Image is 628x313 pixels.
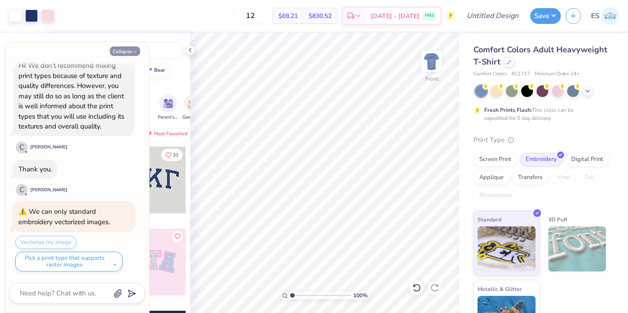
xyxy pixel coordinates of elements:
span: $830.52 [309,11,332,21]
button: filter button [158,94,178,121]
img: Front [423,52,441,70]
span: [DATE] - [DATE] [371,11,419,21]
button: Save [530,8,561,24]
span: FREE [425,13,434,19]
div: Print Type [473,135,610,145]
span: Parent's Weekend [158,114,178,121]
div: C [16,142,27,153]
strong: Fresh Prints Flash: [484,106,532,114]
span: $69.21 [278,11,298,21]
img: Eliza Saephan [601,7,619,25]
div: We can only standard embroidery vectorized images. [18,207,110,226]
div: Applique [473,171,510,184]
div: Screen Print [473,153,517,166]
div: bear [154,68,165,73]
img: 3D Puff [548,226,606,272]
button: Like [161,149,182,161]
span: Game Day [182,114,203,121]
div: Embroidery [520,153,563,166]
span: ES [591,11,599,21]
div: filter for Game Day [182,94,203,121]
span: 100 % [353,291,368,299]
span: Standard [478,215,501,224]
div: C [16,184,27,196]
div: [PERSON_NAME] [30,144,68,151]
div: Most Favorited [141,128,192,139]
div: Thank you. [18,165,52,174]
input: – – [233,8,268,24]
div: Front [425,75,438,83]
img: Parent's Weekend Image [163,98,173,109]
span: 33 [173,153,178,157]
input: Untitled Design [460,7,526,25]
button: Collapse [110,46,140,56]
div: filter for Parent's Weekend [158,94,178,121]
span: Metallic & Glitter [478,284,522,294]
span: Minimum Order: 24 + [535,70,580,78]
div: [PERSON_NAME] [30,187,68,193]
span: # C1717 [511,70,530,78]
button: Like [172,231,183,242]
button: filter button [182,94,203,121]
div: Hi! We don't recommend mixing print types because of texture and quality differences. However, yo... [18,61,124,131]
div: Rhinestones [473,189,517,203]
div: Foil [579,171,600,184]
span: 3D Puff [548,215,567,224]
div: Transfers [512,171,548,184]
div: This color can be expedited for 5 day delivery. [484,106,595,122]
a: ES [591,7,619,25]
div: Vinyl [551,171,576,184]
img: Standard [478,226,536,272]
img: Game Day Image [188,98,198,109]
button: Pick a print type that supports raster images [15,252,123,272]
button: bear [140,64,169,77]
span: Comfort Colors Adult Heavyweight T-Shirt [473,44,607,67]
span: Comfort Colors [473,70,507,78]
div: Digital Print [565,153,609,166]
